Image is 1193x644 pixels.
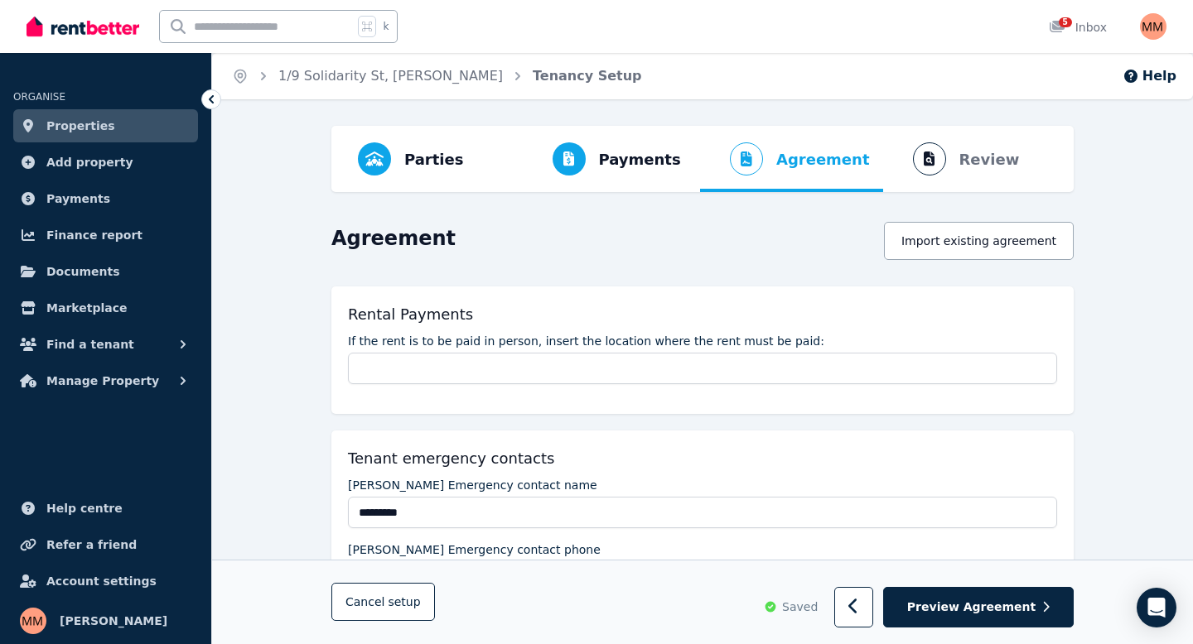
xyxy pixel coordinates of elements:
[46,225,142,245] span: Finance report
[60,611,167,631] span: [PERSON_NAME]
[404,148,463,171] span: Parties
[13,146,198,179] a: Add property
[1059,17,1072,27] span: 5
[884,222,1074,260] button: Import existing agreement
[46,371,159,391] span: Manage Property
[533,66,642,86] span: Tenancy Setup
[46,334,134,354] span: Find a tenant
[13,109,198,142] a: Properties
[907,599,1036,616] span: Preview Agreement
[345,596,421,609] span: Cancel
[348,541,601,558] label: [PERSON_NAME] Emergency contact phone
[212,53,662,99] nav: Breadcrumb
[348,333,824,349] label: If the rent is to be paid in person, insert the location where the rent must be paid:
[523,126,694,192] button: Payments
[345,126,476,192] button: Parties
[20,608,46,634] img: matthew mcpherson
[13,328,198,361] button: Find a tenant
[1140,13,1166,40] img: matthew mcpherson
[776,148,870,171] span: Agreement
[46,298,127,318] span: Marketplace
[46,262,120,281] span: Documents
[13,565,198,598] a: Account settings
[331,126,1074,192] nav: Progress
[13,182,198,215] a: Payments
[13,91,65,103] span: ORGANISE
[599,148,681,171] span: Payments
[13,291,198,324] a: Marketplace
[46,152,133,172] span: Add property
[348,477,597,493] label: [PERSON_NAME] Emergency contact name
[13,255,198,288] a: Documents
[348,303,473,326] h5: Rental Payments
[13,492,198,525] a: Help centre
[13,364,198,397] button: Manage Property
[13,219,198,252] a: Finance report
[46,116,115,136] span: Properties
[27,14,139,39] img: RentBetter
[700,126,883,192] button: Agreement
[46,189,110,209] span: Payments
[348,447,554,470] h5: Tenant emergency contacts
[383,20,389,33] span: k
[46,535,137,555] span: Refer a friend
[1137,588,1176,627] div: Open Intercom Messenger
[278,68,503,84] a: 1/9 Solidarity St, [PERSON_NAME]
[883,588,1074,628] button: Preview Agreement
[1049,19,1107,36] div: Inbox
[1123,66,1176,86] button: Help
[782,599,818,616] span: Saved
[331,584,435,622] button: Cancelsetup
[46,498,123,518] span: Help centre
[331,225,456,252] h1: Agreement
[388,594,420,611] span: setup
[46,571,157,591] span: Account settings
[13,528,198,561] a: Refer a friend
